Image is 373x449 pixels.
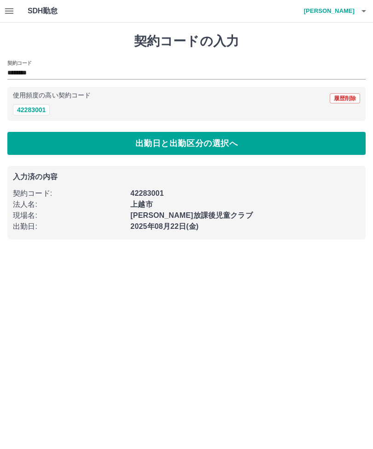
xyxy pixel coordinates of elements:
[130,200,152,208] b: 上越市
[13,188,125,199] p: 契約コード :
[130,222,198,230] b: 2025年08月22日(金)
[13,104,50,115] button: 42283001
[13,221,125,232] p: 出勤日 :
[7,132,366,155] button: 出勤日と出勤区分の選択へ
[13,92,91,99] p: 使用頻度の高い契約コード
[130,189,163,197] b: 42283001
[7,59,32,67] h2: 契約コード
[13,199,125,210] p: 法人名 :
[13,210,125,221] p: 現場名 :
[130,211,252,219] b: [PERSON_NAME]放課後児童クラブ
[330,93,360,103] button: 履歴削除
[13,173,360,181] p: 入力済の内容
[7,34,366,49] h1: 契約コードの入力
